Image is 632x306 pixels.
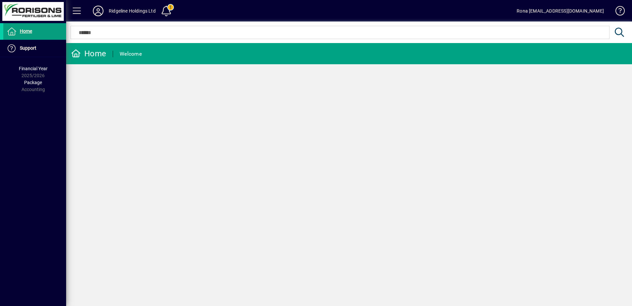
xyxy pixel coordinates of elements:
[517,6,604,16] div: Rona [EMAIL_ADDRESS][DOMAIN_NAME]
[109,6,156,16] div: Ridgeline Holdings Ltd
[611,1,624,23] a: Knowledge Base
[20,45,36,51] span: Support
[19,66,48,71] span: Financial Year
[120,49,142,59] div: Welcome
[3,40,66,57] a: Support
[24,80,42,85] span: Package
[88,5,109,17] button: Profile
[20,28,32,34] span: Home
[71,48,106,59] div: Home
